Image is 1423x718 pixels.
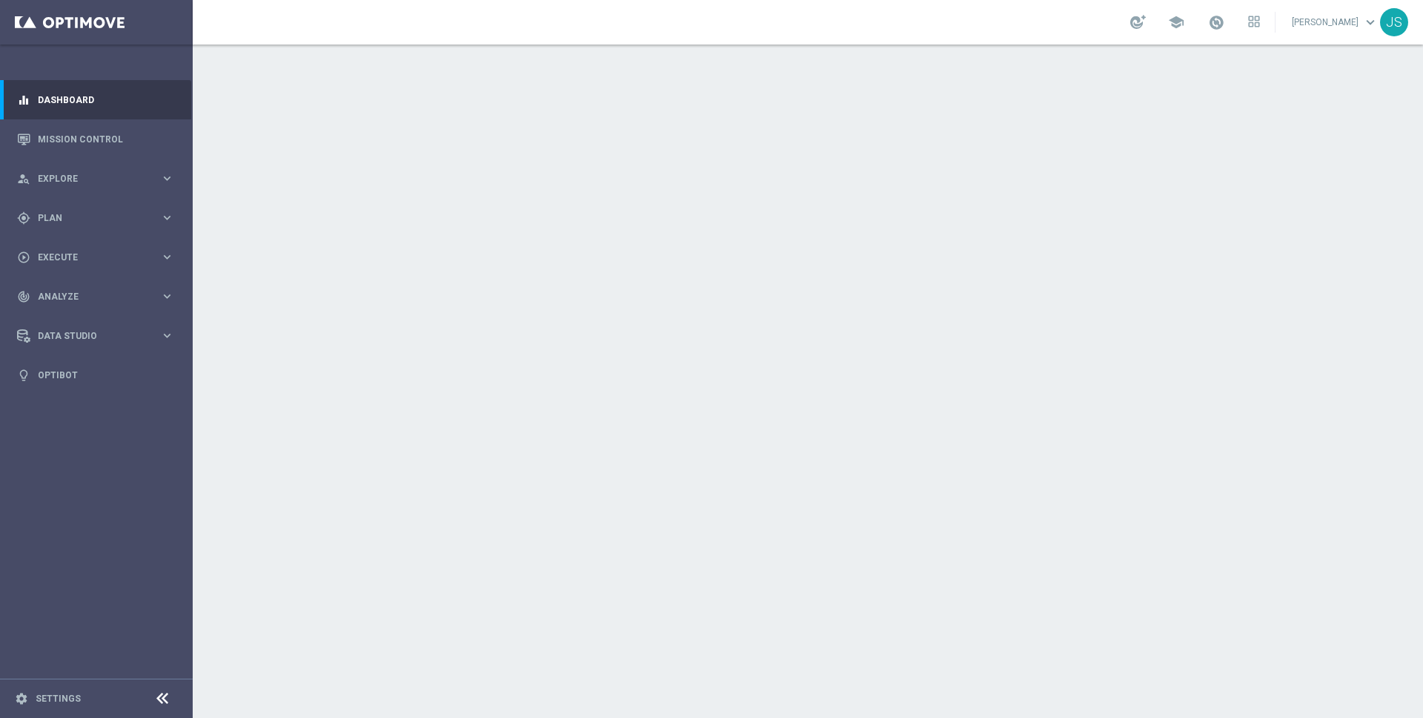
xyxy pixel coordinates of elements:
div: Mission Control [17,119,174,159]
i: keyboard_arrow_right [160,329,174,343]
button: person_search Explore keyboard_arrow_right [16,173,175,185]
a: Mission Control [38,119,174,159]
button: lightbulb Optibot [16,369,175,381]
a: Settings [36,694,81,703]
button: play_circle_outline Execute keyboard_arrow_right [16,251,175,263]
div: Optibot [17,355,174,395]
button: Data Studio keyboard_arrow_right [16,330,175,342]
i: keyboard_arrow_right [160,289,174,303]
i: equalizer [17,93,30,107]
div: Plan [17,211,160,225]
i: track_changes [17,290,30,303]
i: settings [15,692,28,705]
a: [PERSON_NAME]keyboard_arrow_down [1290,11,1380,33]
div: Execute [17,251,160,264]
button: Mission Control [16,134,175,145]
button: equalizer Dashboard [16,94,175,106]
div: Dashboard [17,80,174,119]
div: Data Studio [17,329,160,343]
i: keyboard_arrow_right [160,171,174,185]
button: gps_fixed Plan keyboard_arrow_right [16,212,175,224]
a: Dashboard [38,80,174,119]
i: person_search [17,172,30,185]
span: keyboard_arrow_down [1362,14,1379,30]
i: gps_fixed [17,211,30,225]
div: Analyze [17,290,160,303]
span: Analyze [38,292,160,301]
div: Explore [17,172,160,185]
i: keyboard_arrow_right [160,211,174,225]
a: Optibot [38,355,174,395]
div: JS [1380,8,1408,36]
i: play_circle_outline [17,251,30,264]
i: lightbulb [17,369,30,382]
button: track_changes Analyze keyboard_arrow_right [16,291,175,303]
span: school [1168,14,1184,30]
span: Execute [38,253,160,262]
i: keyboard_arrow_right [160,250,174,264]
span: Data Studio [38,332,160,340]
span: Plan [38,214,160,223]
span: Explore [38,174,160,183]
